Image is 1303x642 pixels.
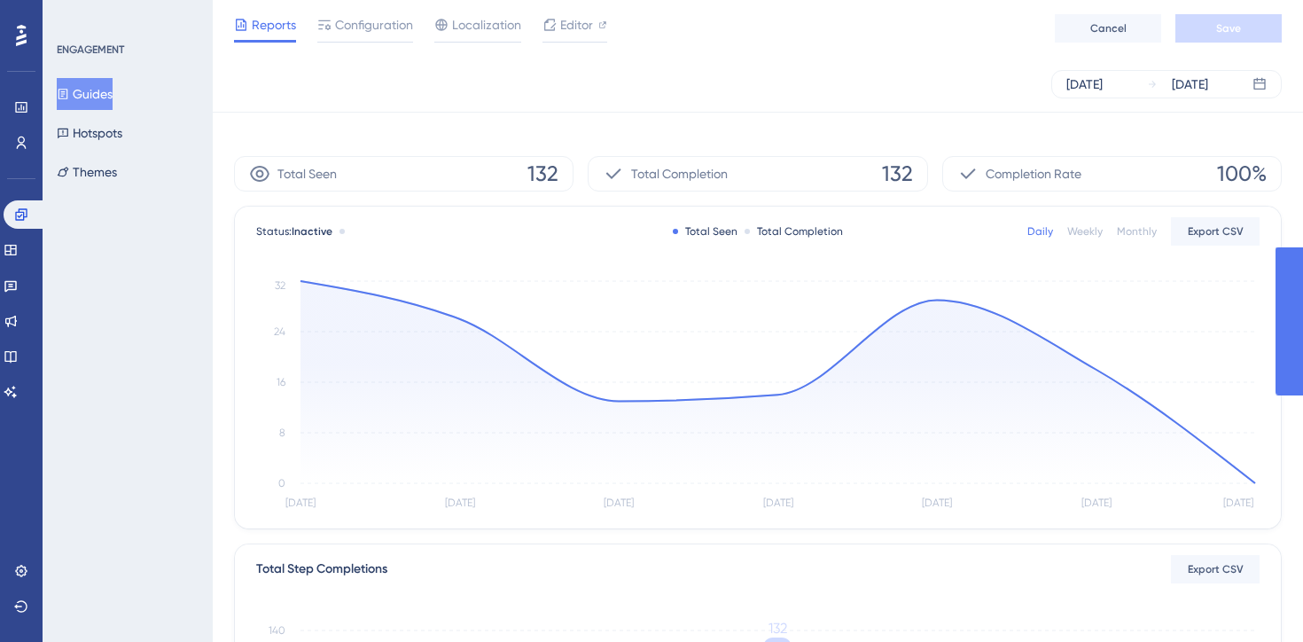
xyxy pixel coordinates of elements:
[1066,74,1103,95] div: [DATE]
[1171,217,1260,246] button: Export CSV
[277,163,337,184] span: Total Seen
[1090,21,1127,35] span: Cancel
[604,497,634,509] tspan: [DATE]
[256,559,387,580] div: Total Step Completions
[1216,21,1241,35] span: Save
[335,14,413,35] span: Configuration
[256,224,332,239] span: Status:
[673,224,737,239] div: Total Seen
[285,497,316,509] tspan: [DATE]
[252,14,296,35] span: Reports
[57,43,124,57] div: ENGAGEMENT
[1188,562,1244,576] span: Export CSV
[1223,497,1253,509] tspan: [DATE]
[1055,14,1161,43] button: Cancel
[986,163,1081,184] span: Completion Rate
[274,325,285,338] tspan: 24
[1171,555,1260,583] button: Export CSV
[745,224,843,239] div: Total Completion
[269,624,285,637] tspan: 140
[922,497,952,509] tspan: [DATE]
[445,497,475,509] tspan: [DATE]
[560,14,593,35] span: Editor
[1217,160,1267,188] span: 100%
[292,225,332,238] span: Inactive
[57,117,122,149] button: Hotspots
[1117,224,1157,239] div: Monthly
[882,160,913,188] span: 132
[631,163,728,184] span: Total Completion
[275,279,285,292] tspan: 32
[1175,14,1282,43] button: Save
[1188,224,1244,239] span: Export CSV
[1081,497,1112,509] tspan: [DATE]
[57,78,113,110] button: Guides
[1027,224,1053,239] div: Daily
[763,497,793,509] tspan: [DATE]
[769,620,787,637] tspan: 132
[57,156,117,188] button: Themes
[452,14,521,35] span: Localization
[1067,224,1103,239] div: Weekly
[527,160,558,188] span: 132
[278,477,285,489] tspan: 0
[1172,74,1208,95] div: [DATE]
[279,427,285,439] tspan: 8
[1229,572,1282,625] iframe: UserGuiding AI Assistant Launcher
[277,376,285,388] tspan: 16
